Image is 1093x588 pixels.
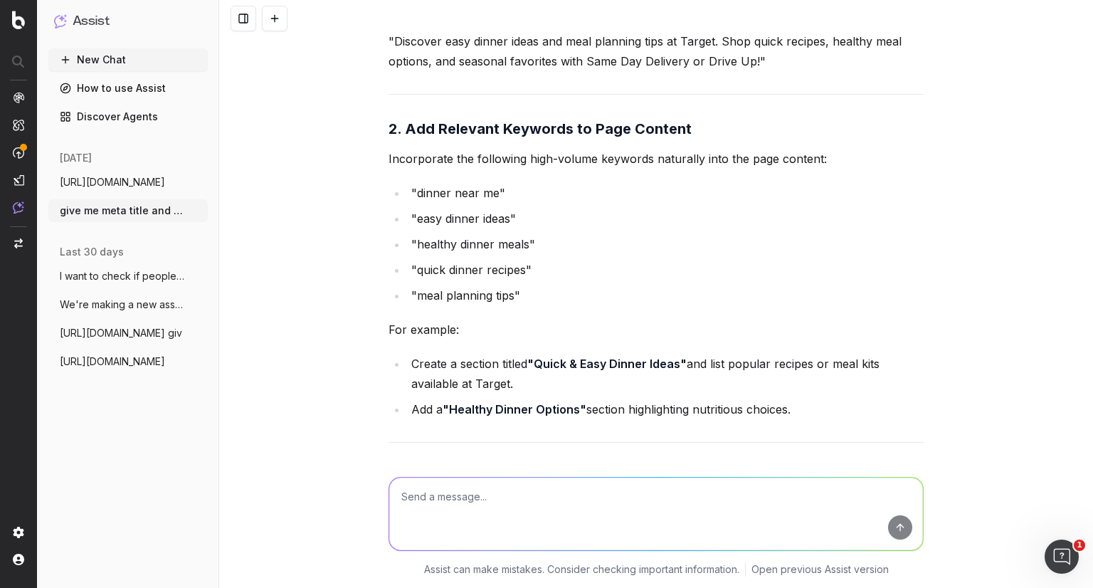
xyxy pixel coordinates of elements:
li: "quick dinner recipes" [407,260,924,280]
span: [URL][DOMAIN_NAME] [60,355,165,369]
img: Setting [13,527,24,538]
strong: "Quick & Easy Dinner Ideas" [527,357,687,371]
button: I want to check if people have started s [48,265,208,288]
p: Incorporate the following high-volume keywords naturally into the page content: [389,149,924,169]
img: Assist [13,201,24,214]
img: Intelligence [13,119,24,131]
p: Assist can make mistakes. Consider checking important information. [424,562,739,577]
span: 1 [1074,540,1085,551]
button: We're making a new asset launching pumpk [48,293,208,316]
span: [URL][DOMAIN_NAME] [60,175,165,189]
li: "easy dinner ideas" [407,209,924,229]
p: For example: [389,320,924,340]
img: Botify logo [12,11,25,29]
span: last 30 days [60,245,124,259]
a: How to use Assist [48,77,208,100]
span: [DATE] [60,151,92,165]
li: "healthy dinner meals" [407,234,924,254]
button: New Chat [48,48,208,71]
h1: Assist [73,11,110,31]
button: [URL][DOMAIN_NAME] giv [48,322,208,345]
strong: 2. Add Relevant Keywords to Page Content [389,120,692,137]
img: Switch project [14,238,23,248]
span: I want to check if people have started s [60,269,185,283]
img: Activation [13,147,24,159]
span: [URL][DOMAIN_NAME] giv [60,326,182,340]
a: Discover Agents [48,105,208,128]
strong: "Healthy Dinner Options" [443,402,586,416]
li: "meal planning tips" [407,285,924,305]
span: We're making a new asset launching pumpk [60,298,185,312]
button: [URL][DOMAIN_NAME] [48,350,208,373]
button: give me meta title and description for t [48,199,208,222]
img: Analytics [13,92,24,103]
li: Add a section highlighting nutritious choices. [407,399,924,419]
button: Assist [54,11,202,31]
span: give me meta title and description for t [60,204,185,218]
li: "dinner near me" [407,183,924,203]
img: Assist [54,14,67,28]
a: Open previous Assist version [751,562,889,577]
p: "Discover easy dinner ideas and meal planning tips at Target. Shop quick recipes, healthy meal op... [389,11,924,71]
li: Create a section titled and list popular recipes or meal kits available at Target. [407,354,924,394]
img: Studio [13,174,24,186]
button: [URL][DOMAIN_NAME] [48,171,208,194]
iframe: Intercom live chat [1045,540,1079,574]
img: My account [13,554,24,565]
